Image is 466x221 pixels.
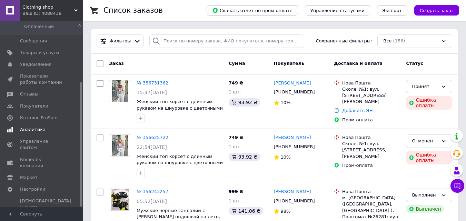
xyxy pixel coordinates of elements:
[342,117,400,123] div: Пром-оплата
[412,138,438,145] div: Отменен
[281,100,291,105] span: 10%
[22,4,74,10] span: Clothing shop
[229,89,241,94] span: 1 шт.
[274,134,311,141] a: [PERSON_NAME]
[20,115,57,121] span: Каталог ProSale
[274,61,305,66] span: Покупатель
[137,144,167,150] span: 22:54[DATE]
[111,189,129,210] img: Фото товару
[229,98,260,107] div: 93.92 ₴
[342,134,400,141] div: Нова Пошта
[229,144,241,149] span: 1 шт.
[406,205,444,213] div: Выплачен
[22,10,83,17] div: Ваш ID: 4088438
[20,127,46,133] span: Аналитика
[274,80,311,87] a: [PERSON_NAME]
[20,174,38,181] span: Маркет
[272,88,316,97] div: [PHONE_NUMBER]
[272,197,316,205] div: [PHONE_NUMBER]
[342,141,400,160] div: Сколе, №1: вул. [STREET_ADDRESS][PERSON_NAME]
[310,8,365,13] span: Управление статусами
[137,90,167,95] span: 15:37[DATE]
[420,8,454,13] span: Создать заказ
[20,91,38,97] span: Отзывы
[78,23,81,30] span: 0
[406,61,423,66] span: Статус
[137,199,167,204] span: 05:52[DATE]
[229,61,245,66] span: Сумма
[383,8,402,13] span: Экспорт
[24,23,54,30] span: Оплаченные
[229,189,244,194] span: 999 ₴
[412,83,438,90] div: Принят
[229,135,244,140] span: 749 ₴
[305,5,370,16] button: Управление статусами
[406,151,452,164] div: Ошибка оплаты
[20,50,59,56] span: Товары и услуги
[20,38,47,44] span: Сообщения
[137,80,168,86] a: № 356731362
[20,61,51,68] span: Уведомления
[393,38,405,43] span: (156)
[109,189,131,211] a: Фото товару
[342,80,400,86] div: Нова Пошта
[412,192,438,199] div: Выполнен
[383,38,391,44] span: Все
[316,38,372,44] span: Сохраненные фильтры:
[20,138,64,151] span: Управление сайтом
[212,7,293,13] span: Скачать отчет по пром-оплате
[20,157,64,169] span: Кошелек компании
[377,5,407,16] button: Экспорт
[274,189,311,195] a: [PERSON_NAME]
[342,189,400,195] div: Нова Пошта
[20,186,45,192] span: Настройки
[272,142,316,151] div: [PHONE_NUMBER]
[229,80,244,86] span: 749 ₴
[229,198,241,203] span: 1 шт.
[109,134,131,157] a: Фото товару
[229,207,263,215] div: 141.06 ₴
[281,154,291,160] span: 10%
[407,8,459,13] a: Создать заказ
[137,135,168,140] a: № 356625722
[334,61,383,66] span: Доставка и оплата
[109,80,131,102] a: Фото товару
[229,153,260,161] div: 93.92 ₴
[149,34,304,48] input: Поиск по номеру заказа, ФИО покупателя, номеру телефона, Email, номеру накладной
[450,179,464,193] button: Чат с покупателем
[406,96,452,110] div: Ошибка оплаты
[112,135,128,156] img: Фото товару
[112,80,128,102] img: Фото товару
[110,38,131,44] span: Фильтры
[281,209,291,214] span: 98%
[414,5,459,16] button: Создать заказ
[137,99,223,117] a: Женский топ корсет с длинным рукавом на шнуровке с цветочными узорами
[20,73,64,86] span: Показатели работы компании
[207,5,298,16] button: Скачать отчет по пром-оплате
[137,154,223,172] a: Женский топ корсет с длинным рукавом на шнуровке с цветочными узорами
[103,6,163,14] h1: Список заказов
[342,86,400,105] div: Сколе, №1: вул. [STREET_ADDRESS][PERSON_NAME]
[137,189,168,194] a: № 356243257
[342,162,400,169] div: Пром-оплата
[109,61,124,66] span: Заказ
[342,108,373,113] a: Добавить ЭН
[20,103,48,109] span: Покупатели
